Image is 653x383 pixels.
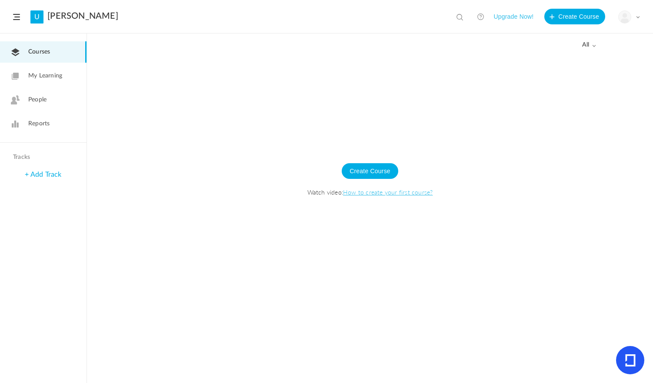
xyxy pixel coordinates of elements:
[28,47,50,57] span: Courses
[493,9,533,24] button: Upgrade Now!
[619,11,631,23] img: user-image.png
[342,163,398,179] button: Create Course
[13,154,71,161] h4: Tracks
[28,119,50,128] span: Reports
[582,41,596,49] span: all
[28,95,47,104] span: People
[28,71,62,81] span: My Learning
[343,188,433,196] a: How to create your first course?
[47,11,118,21] a: [PERSON_NAME]
[96,188,644,196] span: Watch video:
[544,9,605,24] button: Create Course
[25,171,61,178] a: + Add Track
[30,10,43,24] a: U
